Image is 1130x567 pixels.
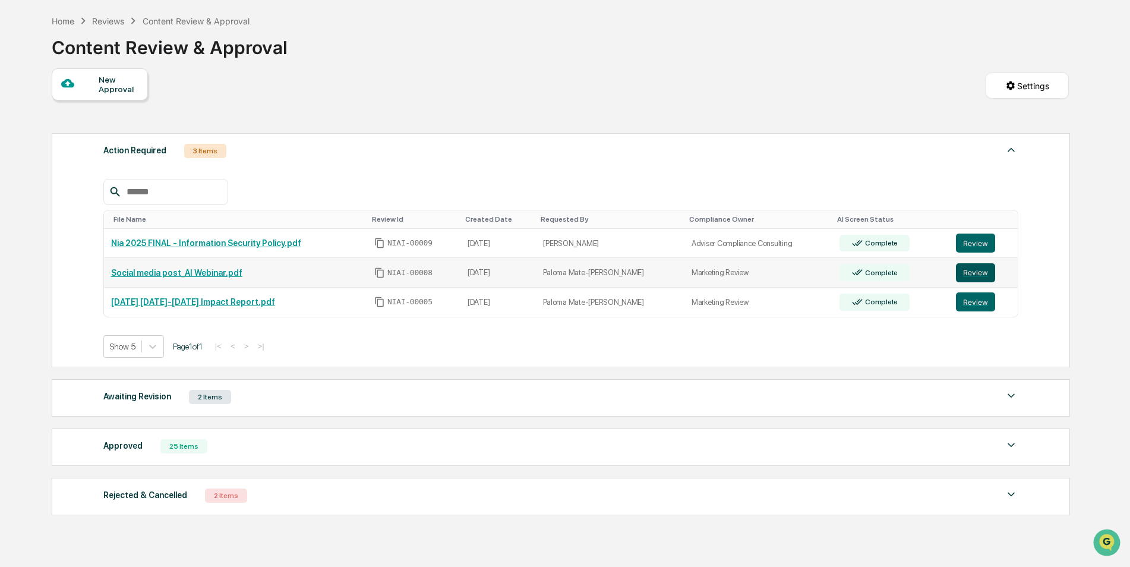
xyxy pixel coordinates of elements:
div: Complete [863,239,898,247]
div: Toggle SortBy [372,215,456,223]
td: Marketing Review [684,258,832,288]
td: [DATE] [460,229,536,259]
td: [DATE] [460,258,536,288]
button: |< [212,341,225,351]
span: Copy Id [374,238,385,248]
button: Review [956,263,995,282]
button: >| [254,341,267,351]
div: Content Review & Approval [52,27,288,58]
a: Review [956,292,1011,311]
a: [DATE] [DATE]-[DATE] Impact Report.pdf [111,297,275,307]
span: Data Lookup [24,172,75,184]
span: NIAI-00009 [387,238,433,248]
div: Toggle SortBy [958,215,1013,223]
td: [PERSON_NAME] [536,229,684,259]
button: Review [956,292,995,311]
div: Home [52,16,74,26]
img: caret [1004,438,1018,452]
span: Copy Id [374,267,385,278]
div: New Approval [99,75,138,94]
div: 🖐️ [12,151,21,160]
a: Nia 2025 FINAL - Information Security Policy.pdf [111,238,301,248]
button: Review [956,234,995,253]
a: Review [956,234,1011,253]
span: Attestations [98,150,147,162]
a: 🔎Data Lookup [7,168,80,189]
span: Pylon [118,201,144,210]
div: Toggle SortBy [837,215,944,223]
div: 🗄️ [86,151,96,160]
a: 🗄️Attestations [81,145,152,166]
td: [DATE] [460,288,536,317]
div: Toggle SortBy [113,215,362,223]
div: Complete [863,269,898,277]
div: Reviews [92,16,124,26]
a: Review [956,263,1011,282]
div: 🔎 [12,174,21,183]
td: Paloma Mate-[PERSON_NAME] [536,258,684,288]
button: Start new chat [202,94,216,109]
div: Toggle SortBy [689,215,828,223]
img: 1746055101610-c473b297-6a78-478c-a979-82029cc54cd1 [12,91,33,112]
span: NIAI-00008 [387,268,433,278]
button: Settings [986,73,1069,99]
div: Rejected & Cancelled [103,487,187,503]
div: Content Review & Approval [143,16,250,26]
div: Approved [103,438,143,453]
button: < [227,341,239,351]
span: Preclearance [24,150,77,162]
div: 25 Items [160,439,207,453]
div: We're available if you need us! [40,103,150,112]
div: 3 Items [184,144,226,158]
td: Marketing Review [684,288,832,317]
div: Toggle SortBy [465,215,532,223]
div: Action Required [103,143,166,158]
iframe: Open customer support [1092,528,1124,560]
div: Toggle SortBy [541,215,679,223]
button: > [241,341,252,351]
td: Adviser Compliance Consulting [684,229,832,259]
div: Start new chat [40,91,195,103]
img: caret [1004,487,1018,502]
img: caret [1004,143,1018,157]
a: 🖐️Preclearance [7,145,81,166]
div: Awaiting Revision [103,389,171,404]
div: 2 Items [205,489,247,503]
div: 2 Items [189,390,231,404]
span: Page 1 of 1 [173,342,203,351]
span: Copy Id [374,297,385,307]
span: NIAI-00005 [387,297,433,307]
p: How can we help? [12,25,216,44]
img: caret [1004,389,1018,403]
div: Complete [863,298,898,306]
td: Paloma Mate-[PERSON_NAME] [536,288,684,317]
a: Powered byPylon [84,201,144,210]
a: Social media post_AI Webinar.pdf [111,268,242,278]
